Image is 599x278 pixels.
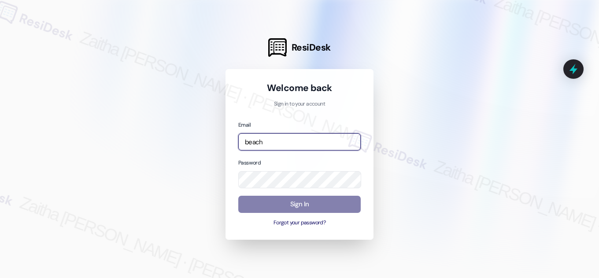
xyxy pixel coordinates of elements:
input: name@example.com [238,133,361,150]
img: ResiDesk Logo [268,38,287,57]
label: Password [238,159,261,166]
button: Forgot your password? [238,219,361,227]
h1: Welcome back [238,82,361,94]
span: ResiDesk [292,41,331,54]
label: Email [238,121,251,128]
p: Sign in to your account [238,100,361,108]
button: Sign In [238,196,361,213]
